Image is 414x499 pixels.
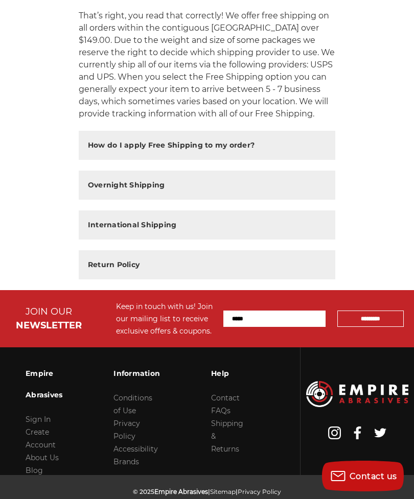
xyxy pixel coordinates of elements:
a: Blog [26,466,43,475]
div: Keep in touch with us! Join our mailing list to receive exclusive offers & coupons. [116,300,213,337]
span: NEWSLETTER [16,320,82,331]
a: Privacy Policy [238,488,281,495]
h3: Empire Abrasives [26,363,62,406]
button: International Shipping [79,210,335,240]
img: Empire Abrasives Logo Image [306,381,408,407]
p: © 2025 | | [133,485,281,498]
button: Contact us [322,461,404,491]
button: Return Policy [79,250,335,279]
h2: Return Policy [88,259,140,270]
a: About Us [26,453,59,462]
h2: Overnight Shipping [88,180,165,191]
button: How do I apply Free Shipping to my order? [79,131,335,160]
h3: Help [211,363,243,384]
span: JOIN OUR [26,306,72,317]
a: Create Account [26,427,56,449]
a: Contact [211,393,240,402]
a: Brands [113,457,139,466]
span: Contact us [350,471,397,481]
span: Empire Abrasives [154,488,208,495]
h2: International Shipping [88,220,177,230]
a: Shipping & Returns [211,419,243,454]
a: Accessibility [113,444,158,454]
a: Sign In [26,415,51,424]
a: Conditions of Use [113,393,152,415]
p: That’s right, you read that correctly! We offer free shipping on all orders within the contiguous... [79,10,335,120]
a: Privacy Policy [113,419,140,441]
button: Overnight Shipping [79,171,335,200]
a: FAQs [211,406,231,415]
h3: Information [113,363,160,384]
h2: How do I apply Free Shipping to my order? [88,140,255,151]
a: Sitemap [210,488,236,495]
